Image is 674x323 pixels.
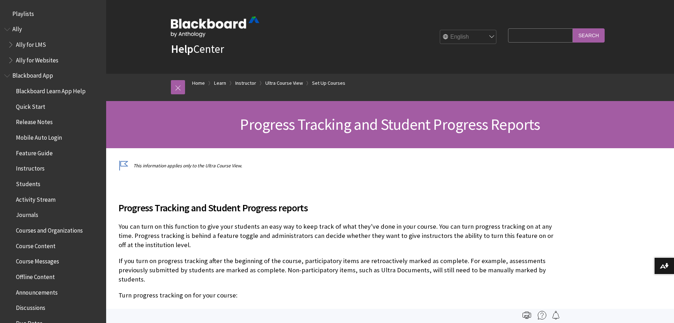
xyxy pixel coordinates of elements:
span: Quick Start [16,101,45,110]
span: Blackboard App [12,70,53,79]
span: Feature Guide [16,147,53,157]
span: Students [16,178,40,188]
nav: Book outline for Anthology Ally Help [4,23,102,66]
li: Select in your course. Course Settings is on the top corner of a course page. [141,307,557,317]
span: Ally [12,23,22,33]
a: Ultra Course View [265,79,303,88]
span: Ally for LMS [16,39,46,48]
img: Blackboard by Anthology [171,17,259,37]
span: Courses and Organizations [16,224,83,234]
span: Journals [16,209,38,219]
a: HelpCenter [171,42,224,56]
span: Ally for Websites [16,54,58,64]
a: Home [192,79,205,88]
span: Progress Tracking and Student Progress Reports [240,115,540,134]
a: Instructor [235,79,256,88]
span: Offline Content [16,271,55,280]
span: Mobile Auto Login [16,132,62,141]
p: You can turn on this function to give your students an easy way to keep track of what they've don... [119,222,557,250]
nav: Book outline for Playlists [4,8,102,20]
span: Release Notes [16,116,53,126]
span: Discussions [16,302,45,311]
span: Course Messages [16,256,59,265]
span: Course Content [16,240,56,250]
select: Site Language Selector [440,30,497,44]
span: Activity Stream [16,194,56,203]
img: Follow this page [552,311,560,319]
strong: Help [171,42,193,56]
input: Search [573,28,605,42]
span: Progress Tracking and Student Progress reports [119,200,557,215]
span: Playlists [12,8,34,17]
p: Turn progress tracking on for your course: [119,291,557,300]
span: Blackboard Learn App Help [16,85,86,95]
span: Courses Settings [159,307,209,316]
span: Announcements [16,286,58,296]
span: Instructors [16,163,45,172]
p: This information applies only to the Ultra Course View. [119,162,557,169]
a: Learn [214,79,226,88]
p: If you turn on progress tracking after the beginning of the course, participatory items are retro... [119,256,557,284]
a: Set Up Courses [312,79,345,88]
img: Print [523,311,531,319]
img: More help [538,311,546,319]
